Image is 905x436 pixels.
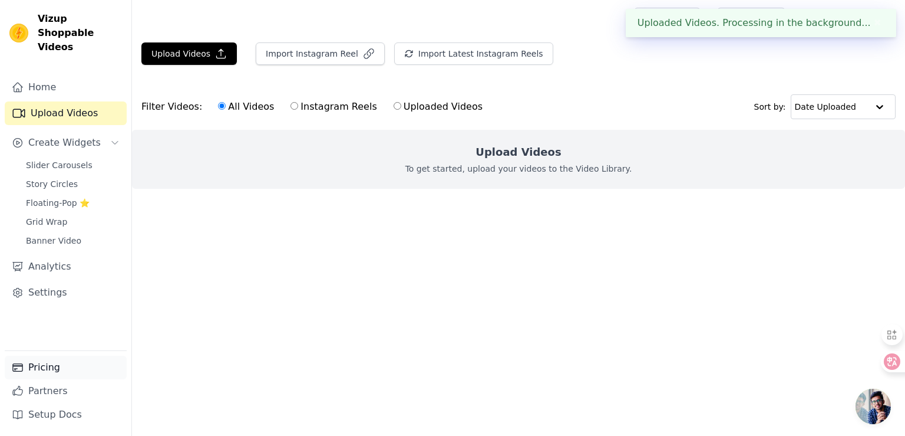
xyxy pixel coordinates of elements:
[290,99,377,114] label: Instagram Reels
[26,235,81,247] span: Banner Video
[795,8,896,29] button: C Chinni Flip Clocks
[394,42,553,65] button: Import Latest Instagram Reels
[290,102,298,110] input: Instagram Reels
[717,8,785,30] a: Book Demo
[475,144,561,160] h2: Upload Videos
[218,102,226,110] input: All Videos
[9,24,28,42] img: Vizup
[856,389,891,424] a: Open chat
[141,93,489,120] div: Filter Videos:
[5,403,127,427] a: Setup Docs
[394,102,401,110] input: Uploaded Videos
[141,42,237,65] button: Upload Videos
[5,356,127,379] a: Pricing
[393,99,483,114] label: Uploaded Videos
[28,136,101,150] span: Create Widgets
[5,281,127,304] a: Settings
[19,157,127,173] a: Slider Carousels
[5,101,127,125] a: Upload Videos
[19,176,127,192] a: Story Circles
[38,12,122,54] span: Vizup Shoppable Videos
[5,76,127,99] a: Home
[754,94,896,119] div: Sort by:
[26,197,90,209] span: Floating-Pop ⭐
[19,195,127,211] a: Floating-Pop ⭐
[256,42,385,65] button: Import Instagram Reel
[26,159,93,171] span: Slider Carousels
[19,232,127,249] a: Banner Video
[217,99,275,114] label: All Videos
[634,8,701,30] a: Help Setup
[26,178,78,190] span: Story Circles
[19,214,127,230] a: Grid Wrap
[814,8,896,29] p: Chinni Flip Clocks
[5,379,127,403] a: Partners
[871,16,884,30] button: Close
[26,216,67,228] span: Grid Wrap
[626,9,896,37] div: Uploaded Videos. Processing in the background...
[5,131,127,155] button: Create Widgets
[5,255,127,278] a: Analytics
[405,163,632,175] p: To get started, upload your videos to the Video Library.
